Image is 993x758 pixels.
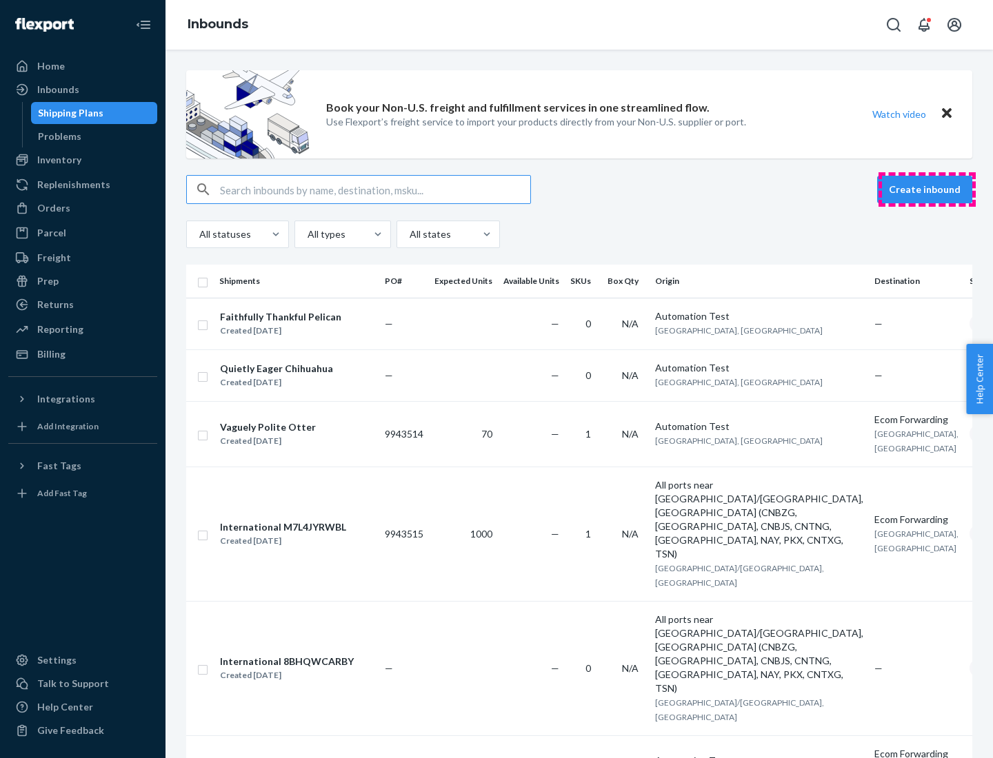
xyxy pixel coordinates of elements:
[37,83,79,96] div: Inbounds
[130,11,157,39] button: Close Navigation
[877,176,972,203] button: Create inbound
[470,528,492,540] span: 1000
[874,369,883,381] span: —
[37,153,81,167] div: Inventory
[910,11,938,39] button: Open notifications
[622,318,639,329] span: N/A
[37,178,110,192] div: Replenishments
[551,428,559,440] span: —
[938,104,956,124] button: Close
[37,347,66,361] div: Billing
[655,377,823,387] span: [GEOGRAPHIC_DATA], [GEOGRAPHIC_DATA]
[622,662,639,674] span: N/A
[220,534,346,548] div: Created [DATE]
[306,227,308,241] input: All types
[37,59,65,73] div: Home
[177,5,259,45] ol: breadcrumbs
[220,376,333,389] div: Created [DATE]
[37,274,59,288] div: Prep
[38,106,103,120] div: Shipping Plans
[869,265,964,298] th: Destination
[655,309,863,323] div: Automation Test
[15,18,74,32] img: Flexport logo
[655,563,824,588] span: [GEOGRAPHIC_DATA]/[GEOGRAPHIC_DATA], [GEOGRAPHIC_DATA]
[37,724,104,737] div: Give Feedback
[8,247,157,269] a: Freight
[220,176,530,203] input: Search inbounds by name, destination, msku...
[551,369,559,381] span: —
[941,11,968,39] button: Open account menu
[874,429,959,453] span: [GEOGRAPHIC_DATA], [GEOGRAPHIC_DATA]
[655,478,863,561] div: All ports near [GEOGRAPHIC_DATA]/[GEOGRAPHIC_DATA], [GEOGRAPHIC_DATA] (CNBZG, [GEOGRAPHIC_DATA], ...
[602,265,650,298] th: Box Qty
[551,662,559,674] span: —
[655,613,863,695] div: All ports near [GEOGRAPHIC_DATA]/[GEOGRAPHIC_DATA], [GEOGRAPHIC_DATA] (CNBZG, [GEOGRAPHIC_DATA], ...
[385,318,393,329] span: —
[585,528,591,540] span: 1
[8,482,157,504] a: Add Fast Tag
[655,325,823,336] span: [GEOGRAPHIC_DATA], [GEOGRAPHIC_DATA]
[8,222,157,244] a: Parcel
[37,459,81,473] div: Fast Tags
[874,529,959,553] span: [GEOGRAPHIC_DATA], [GEOGRAPHIC_DATA]
[874,662,883,674] span: —
[874,318,883,329] span: —
[880,11,907,39] button: Open Search Box
[565,265,602,298] th: SKUs
[585,369,591,381] span: 0
[37,677,109,690] div: Talk to Support
[37,322,83,336] div: Reporting
[188,17,248,32] a: Inbounds
[874,513,959,526] div: Ecom Forwarding
[37,392,95,406] div: Integrations
[481,428,492,440] span: 70
[326,100,710,116] p: Book your Non-U.S. freight and fulfillment services in one streamlined flow.
[8,719,157,741] button: Give Feedback
[655,361,863,375] div: Automation Test
[220,420,316,434] div: Vaguely Polite Otter
[31,102,158,124] a: Shipping Plans
[650,265,869,298] th: Origin
[655,420,863,433] div: Automation Test
[8,649,157,671] a: Settings
[8,294,157,316] a: Returns
[8,673,157,695] a: Talk to Support
[379,265,429,298] th: PO#
[551,528,559,540] span: —
[37,201,70,215] div: Orders
[31,125,158,147] a: Problems
[379,401,429,467] td: 9943514
[220,520,346,534] div: International M7L4JYRWBL
[37,653,77,667] div: Settings
[37,487,87,499] div: Add Fast Tag
[326,115,746,129] p: Use Flexport’s freight service to import your products directly from your Non-U.S. supplier or port.
[220,668,354,682] div: Created [DATE]
[37,700,93,714] div: Help Center
[498,265,565,298] th: Available Units
[585,318,591,329] span: 0
[585,662,591,674] span: 0
[863,104,935,124] button: Watch video
[8,455,157,477] button: Fast Tags
[8,174,157,196] a: Replenishments
[220,310,341,324] div: Faithfully Thankful Pelican
[220,655,354,668] div: International 8BHQWCARBY
[385,369,393,381] span: —
[8,197,157,219] a: Orders
[429,265,498,298] th: Expected Units
[8,388,157,410] button: Integrations
[622,528,639,540] span: N/A
[655,697,824,722] span: [GEOGRAPHIC_DATA]/[GEOGRAPHIC_DATA], [GEOGRAPHIC_DATA]
[8,79,157,101] a: Inbounds
[198,227,199,241] input: All statuses
[551,318,559,329] span: —
[220,362,333,376] div: Quietly Eager Chihuahua
[220,434,316,448] div: Created [DATE]
[8,343,157,365] a: Billing
[966,344,993,414] button: Help Center
[385,662,393,674] span: —
[874,413,959,427] div: Ecom Forwarding
[8,270,157,292] a: Prep
[37,420,99,432] div: Add Integration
